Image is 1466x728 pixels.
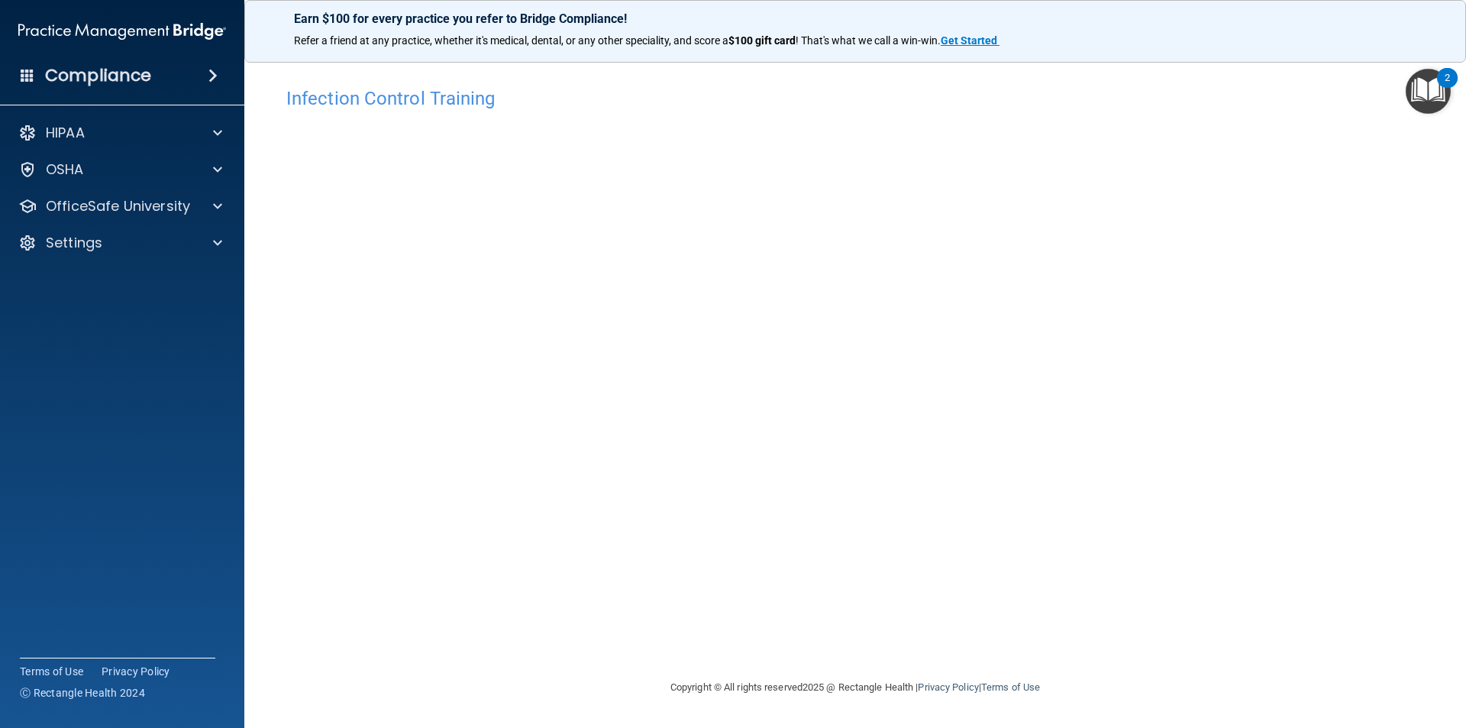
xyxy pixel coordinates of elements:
h4: Compliance [45,65,151,86]
p: OSHA [46,160,84,179]
p: Settings [46,234,102,252]
p: HIPAA [46,124,85,142]
iframe: infection-control-training [286,117,1050,587]
strong: Get Started [941,34,997,47]
p: Earn $100 for every practice you refer to Bridge Compliance! [294,11,1416,26]
button: Open Resource Center, 2 new notifications [1406,69,1451,114]
div: Copyright © All rights reserved 2025 @ Rectangle Health | | [576,663,1134,712]
a: HIPAA [18,124,222,142]
a: Terms of Use [981,681,1040,693]
span: ! That's what we call a win-win. [796,34,941,47]
div: 2 [1445,78,1450,98]
a: OSHA [18,160,222,179]
span: Refer a friend at any practice, whether it's medical, dental, or any other speciality, and score a [294,34,728,47]
h4: Infection Control Training [286,89,1424,108]
a: Privacy Policy [918,681,978,693]
a: Settings [18,234,222,252]
img: PMB logo [18,16,226,47]
a: Privacy Policy [102,664,170,679]
strong: $100 gift card [728,34,796,47]
a: Terms of Use [20,664,83,679]
a: OfficeSafe University [18,197,222,215]
span: Ⓒ Rectangle Health 2024 [20,685,145,700]
p: OfficeSafe University [46,197,190,215]
a: Get Started [941,34,999,47]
